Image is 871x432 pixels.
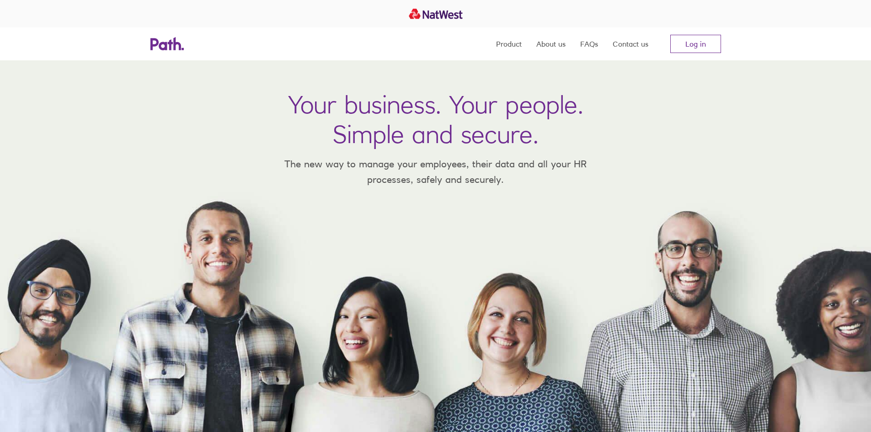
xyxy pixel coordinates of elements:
h1: Your business. Your people. Simple and secure. [288,90,583,149]
a: Contact us [613,27,648,60]
a: Log in [670,35,721,53]
a: FAQs [580,27,598,60]
p: The new way to manage your employees, their data and all your HR processes, safely and securely. [271,156,600,187]
a: About us [536,27,566,60]
a: Product [496,27,522,60]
